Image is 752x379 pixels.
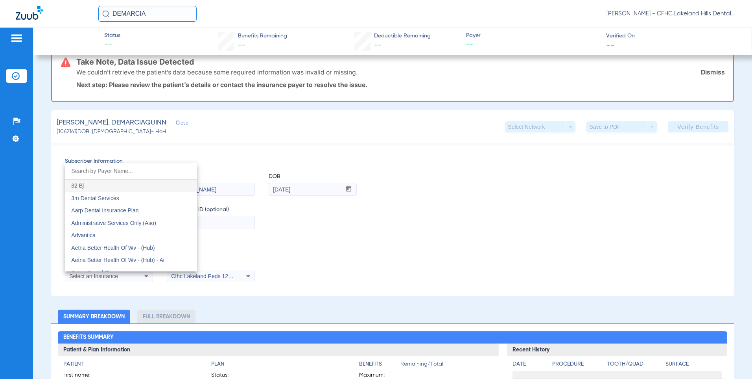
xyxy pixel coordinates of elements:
[71,220,156,226] span: Administrative Services Only (Aso)
[71,207,138,214] span: Aarp Dental Insurance Plan
[65,163,197,179] input: dropdown search
[71,232,95,238] span: Advantica
[71,182,84,189] span: 32 Bj
[71,245,155,251] span: Aetna Better Health Of Wv - (Hub)
[71,257,164,263] span: Aetna Better Health Of Wv - (Hub) - Ai
[713,341,752,379] iframe: Chat Widget
[71,269,118,276] span: Aetna Dental Plans
[71,195,119,201] span: 3m Dental Services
